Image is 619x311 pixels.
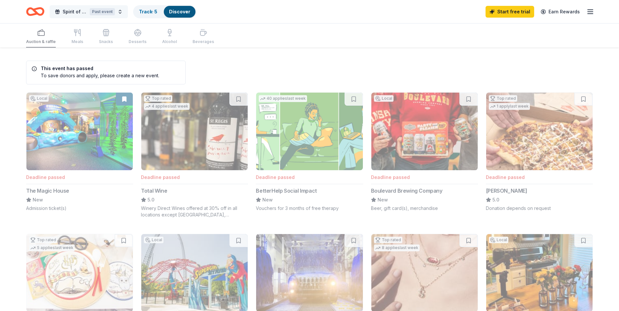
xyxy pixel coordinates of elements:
a: Start free trial [486,6,534,18]
button: Image for BetterHelp Social Impact40 applieslast weekDeadline passedBetterHelp Social ImpactNewVo... [256,92,363,212]
h5: This event has passed [32,66,159,71]
span: Spirit of Provident Gala [63,8,87,16]
button: Image for The Magic HouseLocalDeadline passedThe Magic HouseNewAdmission ticket(s) [26,92,133,212]
button: Image for Boulevard Brewing CompanyLocalDeadline passedBoulevard Brewing CompanyNewBeer, gift car... [371,92,478,212]
button: Image for Total WineTop rated4 applieslast weekDeadline passedTotal Wine5.0Winery Direct Wines of... [141,92,248,218]
a: Track· 5 [139,9,157,14]
button: Image for Casey'sTop rated1 applylast weekDeadline passed[PERSON_NAME]5.0Donation depends on request [486,92,593,212]
a: Earn Rewards [537,6,584,18]
div: To save donors and apply, please create a new event. [32,72,159,79]
a: Discover [169,9,190,14]
div: Past event [90,8,115,15]
button: Spirit of Provident GalaPast event [50,5,128,18]
a: Home [26,4,44,19]
button: Track· 5Discover [133,5,196,18]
